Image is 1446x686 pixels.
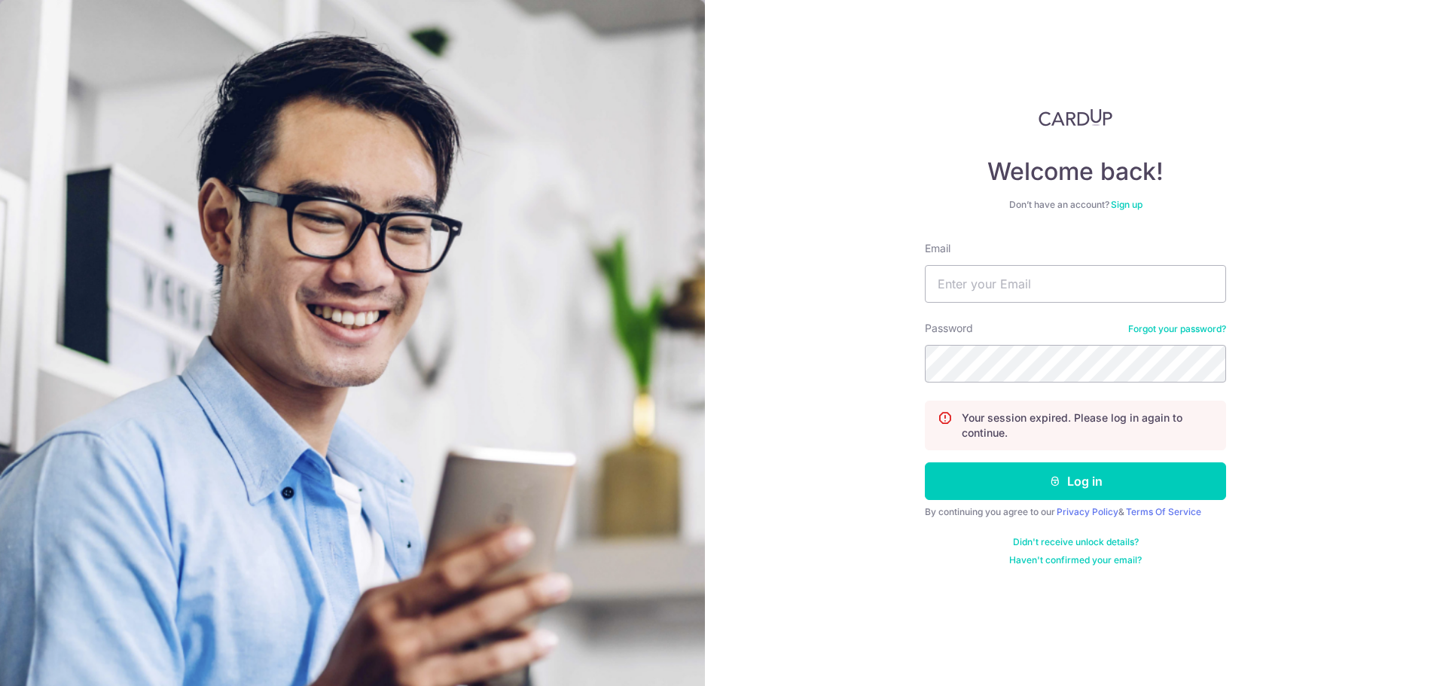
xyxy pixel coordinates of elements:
a: Privacy Policy [1057,506,1118,517]
input: Enter your Email [925,265,1226,303]
img: CardUp Logo [1039,108,1112,127]
a: Forgot your password? [1128,323,1226,335]
a: Didn't receive unlock details? [1013,536,1139,548]
a: Sign up [1111,199,1142,210]
div: Don’t have an account? [925,199,1226,211]
div: By continuing you agree to our & [925,506,1226,518]
label: Password [925,321,973,336]
h4: Welcome back! [925,157,1226,187]
button: Log in [925,462,1226,500]
p: Your session expired. Please log in again to continue. [962,410,1213,441]
label: Email [925,241,950,256]
a: Terms Of Service [1126,506,1201,517]
a: Haven't confirmed your email? [1009,554,1142,566]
